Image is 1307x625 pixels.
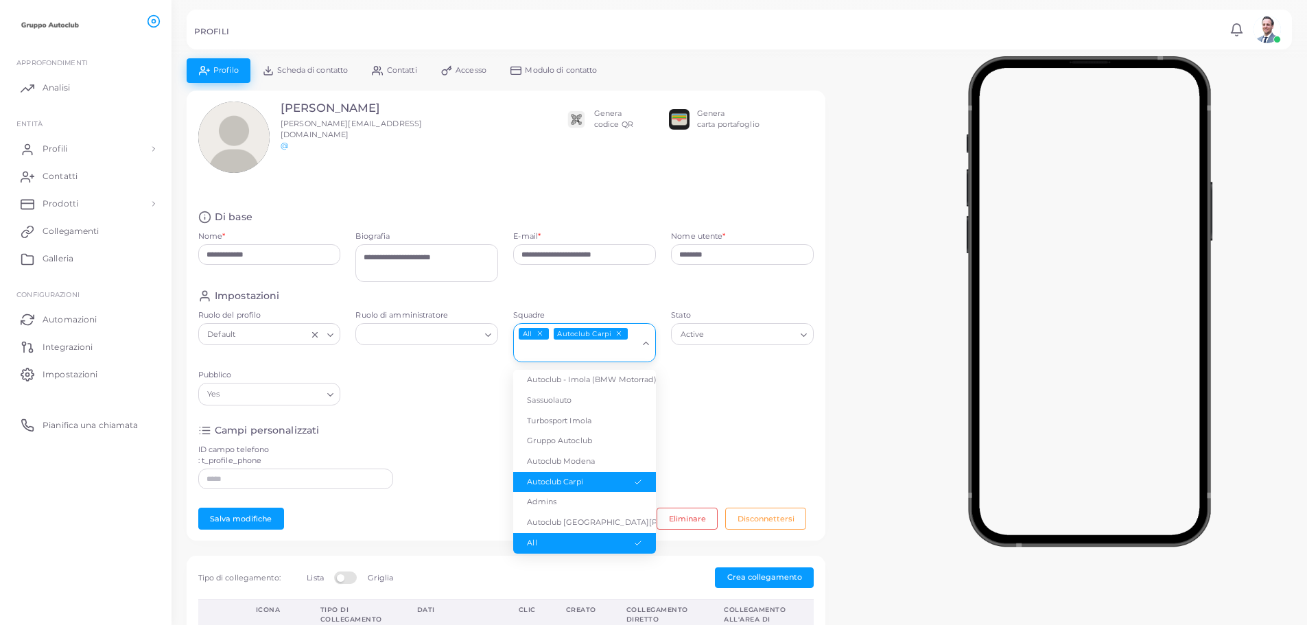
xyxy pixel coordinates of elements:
font: Tipo di collegamento [320,606,382,623]
img: avatar [1253,16,1281,43]
img: phone-mock.b55596b7.png [966,56,1212,547]
span: Active [679,328,706,342]
font: Clic [519,606,536,613]
font: Contatti [387,65,417,75]
font: : t_profile_phone [198,456,262,465]
img: qr2.png [566,109,587,130]
font: Prodotti [43,198,78,209]
font: Impostazioni [43,369,97,379]
font: Integrazioni [43,342,93,352]
button: Crea collegamento [715,567,814,588]
input: Cerca l'opzione [515,344,637,359]
font: Disconnettersi [738,514,794,523]
a: Prodotti [10,190,161,217]
font: Tipo di collegamento: [198,573,281,582]
font: Squadre [513,310,545,320]
a: Collegamenti [10,217,161,245]
a: Pianifica una chiamata [10,411,161,438]
div: Cerca l'opzione [671,323,814,345]
a: Analisi [10,74,161,102]
button: Eliminare [657,508,718,529]
a: @ [281,141,288,150]
font: Creato [566,606,596,613]
font: Salva modifiche [210,514,272,523]
font: Crea collegamento [727,572,802,582]
font: Pubblico [198,370,232,379]
input: Cerca l'opzione [239,327,307,342]
button: Deselect All [535,329,545,338]
font: Dati [417,606,435,613]
font: Nome utente [671,231,722,241]
a: avatar [1249,16,1284,43]
div: Cerca l'opzione [198,323,341,345]
div: Cerca l'opzione [198,383,341,405]
a: Profili [10,135,161,163]
font: Nome [198,231,222,241]
font: Di base [215,211,252,223]
font: APPROFONDIMENTI [16,58,88,67]
img: apple-wallet.png [669,109,690,130]
input: Cerca l'opzione [707,327,795,342]
font: Lista [307,573,324,582]
font: Genera [697,108,725,118]
font: Analisi [43,82,70,93]
button: Deselect Autoclub Carpi [614,329,624,338]
font: Eliminare [669,514,706,523]
font: Biografia [355,231,390,241]
button: Cancella selezionati [310,329,320,340]
font: Ruolo del profilo [198,310,261,320]
font: Ruolo di amministratore [355,310,448,320]
input: Cerca l'opzione [362,327,480,342]
a: Integrazioni [10,333,161,360]
font: Pianifica una chiamata [43,420,138,430]
span: Autoclub Carpi [554,328,628,340]
font: ENTITÀ [16,119,43,128]
font: E-mail [513,231,538,241]
span: All [519,328,548,340]
div: Cerca l'opzione [513,323,656,362]
font: [PERSON_NAME] [281,101,380,115]
button: Salva modifiche [198,508,284,529]
font: Genera [594,108,622,118]
img: logo [12,13,89,38]
font: Impostazioni [215,290,279,302]
font: Collegamenti [43,226,99,236]
a: Impostazioni [10,360,161,388]
button: Disconnettersi [725,508,806,529]
font: carta portafoglio [697,119,760,129]
font: PROFILI [194,27,229,36]
font: codice QR [594,119,633,129]
a: Automazioni [10,305,161,333]
font: Campi personalizzati [215,424,319,436]
a: Contatti [10,163,161,190]
font: Modulo di contatto [525,65,597,75]
span: Yes [206,388,222,402]
font: Configurazioni [16,290,80,298]
font: Automazioni [43,314,97,325]
font: Stato [671,310,691,320]
font: Griglia [368,573,393,582]
a: Galleria [10,245,161,272]
font: Accesso [456,65,486,75]
font: ID campo telefono [198,445,270,454]
font: Contatti [43,171,78,181]
font: Profili [43,143,67,154]
div: Cerca l'opzione [355,323,498,345]
font: Galleria [43,253,73,263]
font: Icona [256,606,281,613]
span: Default [206,328,237,342]
font: [PERSON_NAME][EMAIL_ADDRESS][DOMAIN_NAME] [281,119,422,139]
input: Cerca l'opzione [223,387,322,402]
font: Scheda di contatto [277,65,348,75]
font: Profilo [213,65,239,75]
font: Collegamento diretto [626,606,688,623]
